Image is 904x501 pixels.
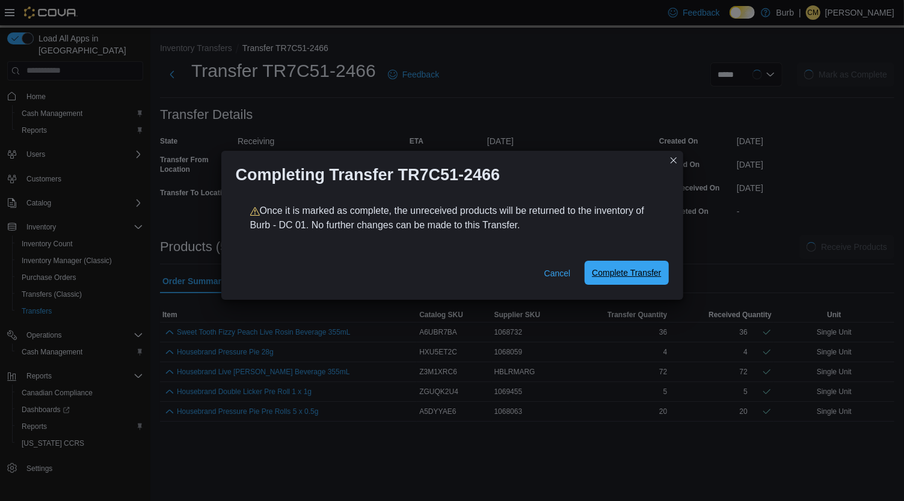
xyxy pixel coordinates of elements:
button: Cancel [540,261,576,285]
button: Closes this modal window [666,153,681,168]
span: Cancel [544,267,571,279]
button: Complete Transfer [585,261,668,285]
p: Once it is marked as complete, the unreceived products will be returned to the inventory of Burb ... [250,204,654,232]
h1: Completing Transfer TR7C51-2466 [236,165,500,184]
span: Complete Transfer [592,267,661,279]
